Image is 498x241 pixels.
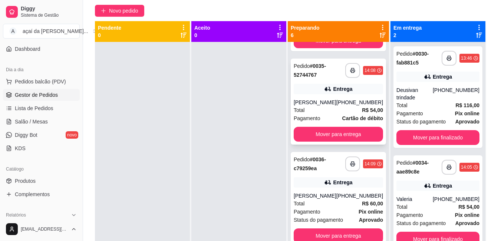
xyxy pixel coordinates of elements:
[15,118,48,125] span: Salão / Mesas
[396,86,433,101] div: Deusivan trindade
[15,91,58,99] span: Gestor de Pedidos
[21,12,77,18] span: Sistema de Gestão
[9,27,17,35] span: A
[109,7,138,15] span: Novo pedido
[396,195,433,203] div: Valeria
[455,220,479,226] strong: aprovado
[294,63,326,78] strong: # 0035-52744767
[362,201,383,207] strong: R$ 60,00
[101,8,106,13] span: plus
[393,24,422,32] p: Em entrega
[336,99,383,106] div: [PHONE_NUMBER]
[294,208,320,216] span: Pagamento
[396,51,429,66] strong: # 0030-fab881c5
[294,156,310,162] span: Pedido
[291,24,320,32] p: Preparando
[3,220,80,238] button: [EMAIL_ADDRESS][DOMAIN_NAME]
[194,32,210,39] p: 0
[396,160,429,175] strong: # 0034-aae89c8e
[15,177,36,185] span: Produtos
[95,5,144,17] button: Novo pedido
[396,219,446,227] span: Status do pagamento
[3,64,80,76] div: Dia a dia
[15,45,40,53] span: Dashboard
[291,32,320,39] p: 6
[15,105,53,112] span: Lista de Pedidos
[3,116,80,128] a: Salão / Mesas
[433,86,479,101] div: [PHONE_NUMBER]
[396,160,413,166] span: Pedido
[23,27,88,35] div: açaí da [PERSON_NAME] ...
[3,24,80,39] button: Select a team
[15,131,37,139] span: Diggy Bot
[396,51,413,57] span: Pedido
[333,85,352,93] div: Entrega
[365,67,376,73] div: 14:08
[294,127,383,142] button: Mover para entrega
[365,161,376,167] div: 14:09
[396,101,408,109] span: Total
[396,118,446,126] span: Status do pagamento
[455,110,479,116] strong: Pix online
[194,24,210,32] p: Aceito
[294,216,343,224] span: Status do pagamento
[294,99,336,106] div: [PERSON_NAME]
[455,102,479,108] strong: R$ 116,00
[294,106,305,114] span: Total
[294,156,326,171] strong: # 0036-c79259ea
[294,199,305,208] span: Total
[433,182,452,189] div: Entrega
[3,102,80,114] a: Lista de Pedidos
[3,43,80,55] a: Dashboard
[433,195,479,203] div: [PHONE_NUMBER]
[98,32,121,39] p: 0
[3,142,80,154] a: KDS
[336,192,383,199] div: [PHONE_NUMBER]
[359,209,383,215] strong: Pix online
[21,226,68,232] span: [EMAIL_ADDRESS][DOMAIN_NAME]
[98,24,121,32] p: Pendente
[15,145,26,152] span: KDS
[3,89,80,101] a: Gestor de Pedidos
[294,114,320,122] span: Pagamento
[15,78,66,85] span: Pedidos balcão (PDV)
[455,119,479,125] strong: aprovado
[333,179,352,186] div: Entrega
[396,130,479,145] button: Mover para finalizado
[396,109,423,118] span: Pagamento
[393,32,422,39] p: 2
[294,192,336,199] div: [PERSON_NAME]
[433,73,452,80] div: Entrega
[3,163,80,175] div: Catálogo
[359,217,383,223] strong: aprovado
[15,191,50,198] span: Complementos
[21,6,77,12] span: Diggy
[342,115,383,121] strong: Cartão de débito
[461,55,472,61] div: 13:46
[3,188,80,200] a: Complementos
[6,212,26,218] span: Relatórios
[362,107,383,113] strong: R$ 54,00
[3,3,80,21] a: DiggySistema de Gestão
[458,204,479,210] strong: R$ 54,00
[3,129,80,141] a: Diggy Botnovo
[396,211,423,219] span: Pagamento
[294,63,310,69] span: Pedido
[455,212,479,218] strong: Pix online
[3,175,80,187] a: Produtos
[396,203,408,211] span: Total
[3,76,80,88] button: Pedidos balcão (PDV)
[461,164,472,170] div: 14:05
